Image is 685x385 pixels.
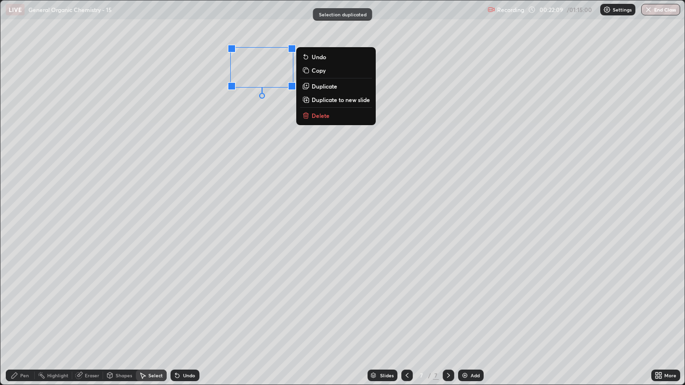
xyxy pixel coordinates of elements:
button: Duplicate to new slide [300,94,372,105]
button: Copy [300,64,372,76]
div: Add [471,373,480,378]
div: More [664,373,676,378]
p: Copy [312,66,326,74]
button: Delete [300,110,372,121]
div: Undo [183,373,195,378]
p: Duplicate to new slide [312,96,370,103]
img: end-class-cross [645,6,652,13]
img: class-settings-icons [603,6,611,13]
p: Delete [312,112,329,119]
div: / [428,372,431,378]
p: Undo [312,53,326,61]
div: Highlight [47,373,68,378]
div: 7 [417,372,426,378]
button: End Class [641,4,680,15]
p: Settings [613,7,632,12]
p: LIVE [9,6,22,13]
p: General Organic Chemistry - 15 [28,6,112,13]
div: Shapes [116,373,132,378]
button: Undo [300,51,372,63]
div: Select [148,373,163,378]
img: add-slide-button [461,372,469,379]
div: Pen [20,373,29,378]
button: Duplicate [300,80,372,92]
div: Slides [380,373,394,378]
p: Recording [497,6,524,13]
img: recording.375f2c34.svg [487,6,495,13]
div: 7 [433,371,439,380]
div: Eraser [85,373,99,378]
p: Duplicate [312,82,337,90]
